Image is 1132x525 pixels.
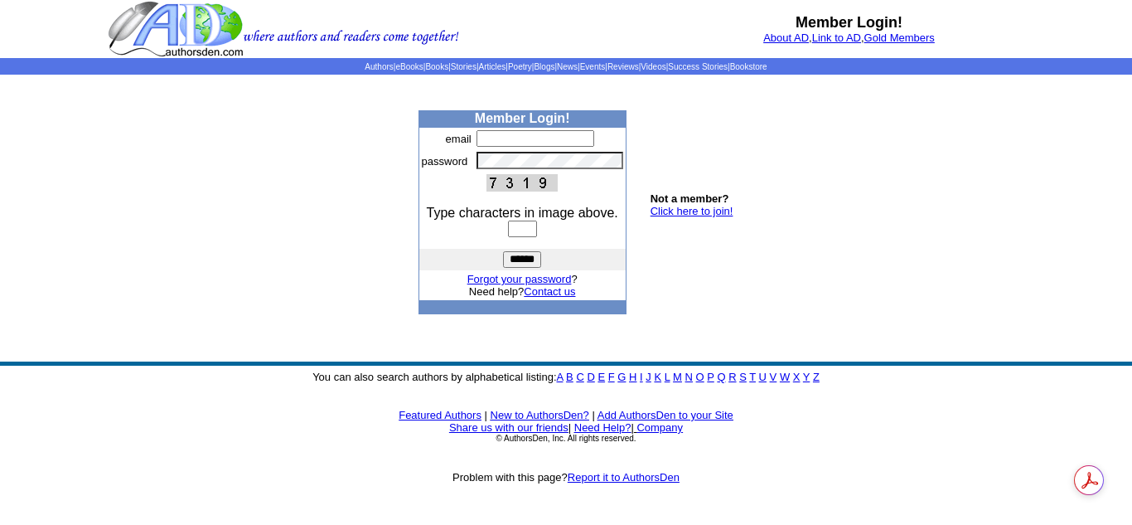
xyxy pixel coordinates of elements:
[685,371,693,383] a: N
[365,62,393,71] a: Authors
[770,371,777,383] a: V
[668,62,728,71] a: Success Stories
[730,62,767,71] a: Bookstore
[395,62,423,71] a: eBooks
[574,421,631,434] a: Need Help?
[673,371,682,383] a: M
[803,371,810,383] a: Y
[576,371,583,383] a: C
[422,155,468,168] font: password
[641,62,665,71] a: Videos
[608,371,615,383] a: F
[479,62,506,71] a: Articles
[749,371,756,383] a: T
[449,421,568,434] a: Share us with our friends
[640,371,643,383] a: I
[491,409,589,421] a: New to AuthorsDen?
[592,409,594,421] font: |
[467,273,578,285] font: ?
[425,62,448,71] a: Books
[631,421,683,434] font: |
[597,371,605,383] a: E
[568,471,680,484] a: Report it to AuthorsDen
[763,32,809,44] a: About AD
[864,32,935,44] a: Gold Members
[365,62,767,71] span: | | | | | | | | | | | |
[557,371,564,383] a: A
[717,371,725,383] a: Q
[427,206,618,220] font: Type characters in image above.
[451,62,477,71] a: Stories
[446,133,472,145] font: email
[467,273,572,285] a: Forgot your password
[759,371,767,383] a: U
[475,111,570,125] b: Member Login!
[312,371,820,383] font: You can also search authors by alphabetical listing:
[469,285,576,298] font: Need help?
[568,421,571,434] font: |
[566,371,573,383] a: B
[486,174,558,192] img: This Is CAPTCHA Image
[763,32,935,44] font: , ,
[654,371,661,383] a: K
[587,371,594,383] a: D
[496,434,636,443] font: © AuthorsDen, Inc. All rights reserved.
[739,371,747,383] a: S
[696,371,704,383] a: O
[780,371,790,383] a: W
[651,205,733,217] a: Click here to join!
[651,192,729,205] b: Not a member?
[617,371,626,383] a: G
[728,371,736,383] a: R
[399,409,481,421] a: Featured Authors
[793,371,801,383] a: X
[707,371,714,383] a: P
[597,409,733,421] a: Add AuthorsDen to your Site
[607,62,639,71] a: Reviews
[646,371,651,383] a: J
[524,285,575,298] a: Contact us
[636,421,683,434] a: Company
[508,62,532,71] a: Poetry
[813,371,820,383] a: Z
[796,14,902,31] b: Member Login!
[580,62,606,71] a: Events
[534,62,554,71] a: Blogs
[812,32,861,44] a: Link to AD
[665,371,670,383] a: L
[557,62,578,71] a: News
[452,471,680,484] font: Problem with this page?
[485,409,487,421] font: |
[629,371,636,383] a: H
